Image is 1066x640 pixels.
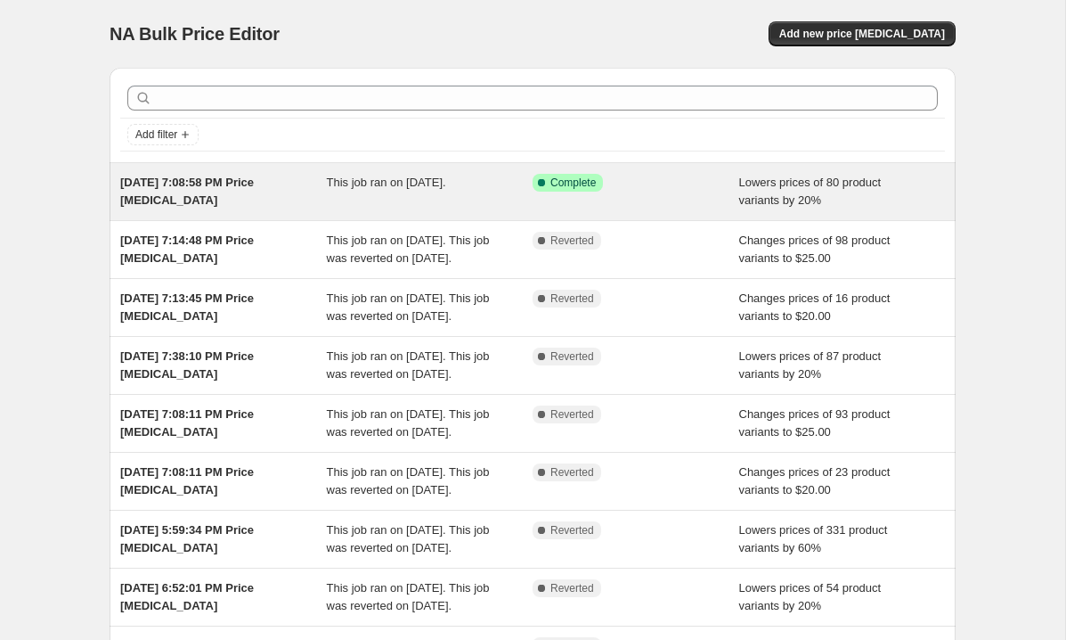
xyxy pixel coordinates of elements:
[327,349,490,381] span: This job ran on [DATE]. This job was reverted on [DATE].
[739,407,891,439] span: Changes prices of 93 product variants to $25.00
[327,581,490,612] span: This job ran on [DATE]. This job was reverted on [DATE].
[739,349,882,381] span: Lowers prices of 87 product variants by 20%
[769,21,956,46] button: Add new price [MEDICAL_DATA]
[550,176,596,190] span: Complete
[120,176,254,207] span: [DATE] 7:08:58 PM Price [MEDICAL_DATA]
[550,465,594,480] span: Reverted
[120,234,254,265] span: [DATE] 7:14:48 PM Price [MEDICAL_DATA]
[739,234,891,265] span: Changes prices of 98 product variants to $25.00
[739,291,891,323] span: Changes prices of 16 product variants to $20.00
[550,407,594,422] span: Reverted
[120,581,254,612] span: [DATE] 6:52:01 PM Price [MEDICAL_DATA]
[739,176,882,207] span: Lowers prices of 80 product variants by 20%
[127,124,199,145] button: Add filter
[327,234,490,265] span: This job ran on [DATE]. This job was reverted on [DATE].
[120,407,254,439] span: [DATE] 7:08:11 PM Price [MEDICAL_DATA]
[739,581,882,612] span: Lowers prices of 54 product variants by 20%
[550,523,594,537] span: Reverted
[327,523,490,554] span: This job ran on [DATE]. This job was reverted on [DATE].
[327,176,446,189] span: This job ran on [DATE].
[327,407,490,439] span: This job ran on [DATE]. This job was reverted on [DATE].
[327,465,490,496] span: This job ran on [DATE]. This job was reverted on [DATE].
[739,465,891,496] span: Changes prices of 23 product variants to $20.00
[120,291,254,323] span: [DATE] 7:13:45 PM Price [MEDICAL_DATA]
[110,24,280,44] span: NA Bulk Price Editor
[550,234,594,248] span: Reverted
[550,349,594,364] span: Reverted
[120,523,254,554] span: [DATE] 5:59:34 PM Price [MEDICAL_DATA]
[327,291,490,323] span: This job ran on [DATE]. This job was reverted on [DATE].
[779,27,945,41] span: Add new price [MEDICAL_DATA]
[120,465,254,496] span: [DATE] 7:08:11 PM Price [MEDICAL_DATA]
[550,291,594,306] span: Reverted
[135,127,177,142] span: Add filter
[120,349,254,381] span: [DATE] 7:38:10 PM Price [MEDICAL_DATA]
[550,581,594,595] span: Reverted
[739,523,888,554] span: Lowers prices of 331 product variants by 60%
